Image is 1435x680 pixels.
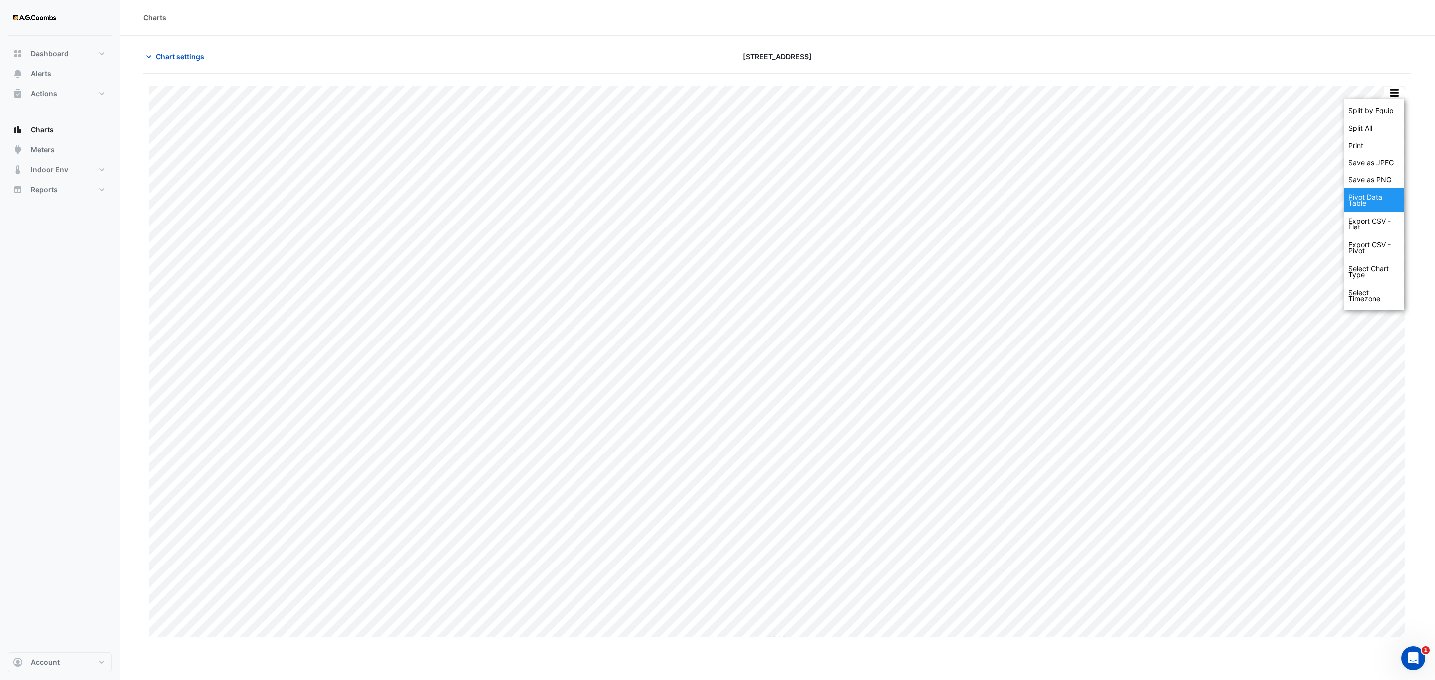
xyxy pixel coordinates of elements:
span: 1 [1422,646,1430,654]
span: Chart settings [156,51,204,62]
span: Alerts [31,69,51,79]
app-icon: Reports [13,185,23,195]
div: Export CSV - Flat [1344,212,1404,236]
div: Each data series displayed its own chart, except alerts which are shown on top of non binary data... [1344,119,1404,137]
span: Indoor Env [31,165,68,175]
button: Chart settings [143,48,211,65]
app-icon: Charts [13,125,23,135]
button: Alerts [8,64,112,84]
span: [STREET_ADDRESS] [743,51,812,62]
div: Print [1344,137,1404,154]
div: Export CSV - Pivot [1344,236,1404,260]
span: Account [31,657,60,667]
div: Select Timezone [1344,284,1404,308]
div: Pivot Data Table [1344,188,1404,212]
button: Actions [8,84,112,104]
button: Reports [8,180,112,200]
div: Select Chart Type [1344,260,1404,284]
app-icon: Actions [13,89,23,99]
span: Meters [31,145,55,155]
app-icon: Alerts [13,69,23,79]
app-icon: Indoor Env [13,165,23,175]
span: Reports [31,185,58,195]
div: Save as JPEG [1344,154,1404,171]
div: Charts [143,12,166,23]
div: Save as PNG [1344,171,1404,188]
div: Data series of the same equipment displayed on the same chart, except for binary data [1344,102,1404,119]
button: Charts [8,120,112,140]
button: Dashboard [8,44,112,64]
app-icon: Meters [13,145,23,155]
button: More Options [1384,87,1404,99]
img: Company Logo [12,8,57,28]
span: Charts [31,125,54,135]
app-icon: Dashboard [13,49,23,59]
span: Dashboard [31,49,69,59]
button: Meters [8,140,112,160]
button: Indoor Env [8,160,112,180]
button: Account [8,652,112,672]
span: Actions [31,89,57,99]
iframe: Intercom live chat [1401,646,1425,670]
